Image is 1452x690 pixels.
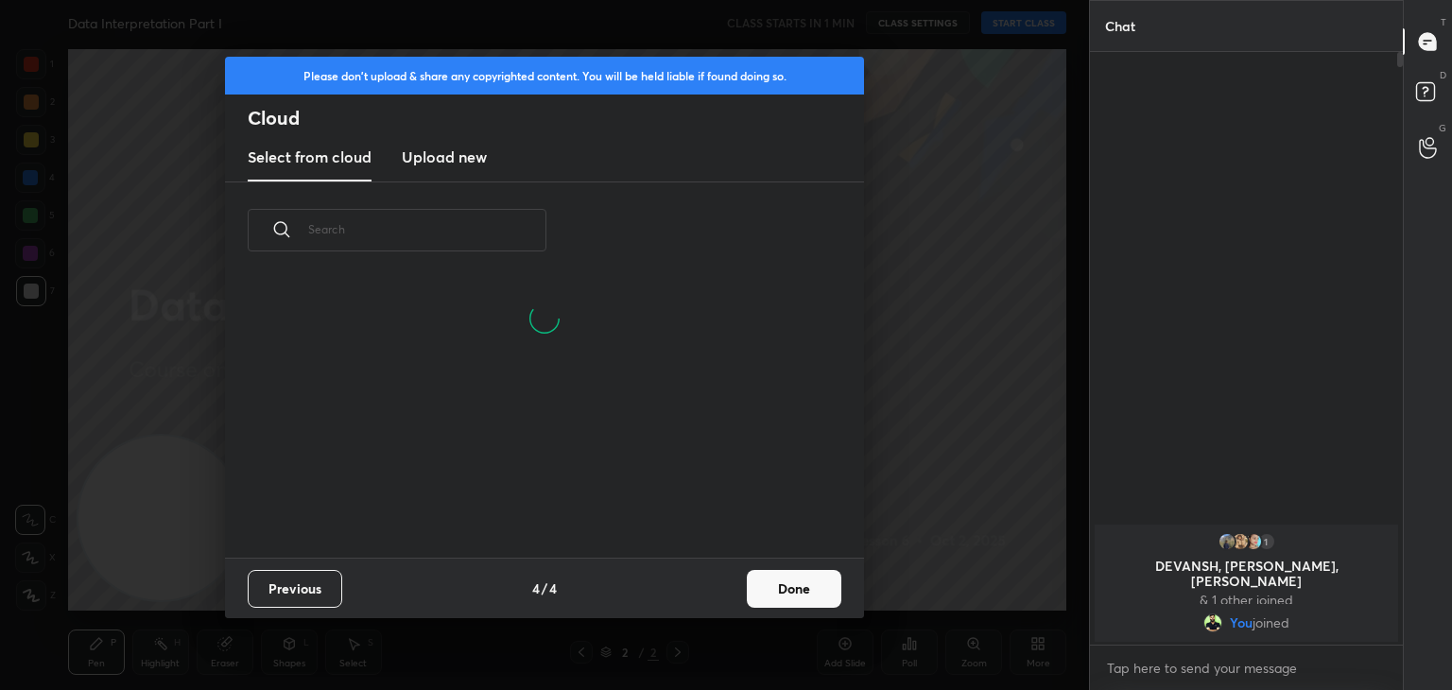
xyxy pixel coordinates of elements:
input: Search [308,189,546,269]
img: daf5fc25d72044f6a336eb6c49a4397c.jpg [1244,532,1263,551]
p: & 1 other joined [1106,593,1387,608]
div: grid [1090,521,1403,646]
p: G [1439,121,1446,135]
p: T [1441,15,1446,29]
h3: Upload new [402,146,487,168]
button: Previous [248,570,342,608]
h4: / [542,578,547,598]
img: 3 [1231,532,1250,551]
img: b733b447c918444bb4deca1f11c19497.jpg [1218,532,1236,551]
div: 1 [1257,532,1276,551]
p: Chat [1090,1,1150,51]
h4: 4 [532,578,540,598]
button: Done [747,570,841,608]
div: Please don't upload & share any copyrighted content. You will be held liable if found doing so. [225,57,864,95]
h4: 4 [549,578,557,598]
h3: Select from cloud [248,146,372,168]
span: You [1230,615,1253,630]
p: DEVANSH, [PERSON_NAME], [PERSON_NAME] [1106,559,1387,589]
img: 6f4578c4c6224cea84386ccc78b3bfca.jpg [1203,613,1222,632]
p: D [1440,68,1446,82]
span: joined [1253,615,1289,630]
h2: Cloud [248,106,864,130]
